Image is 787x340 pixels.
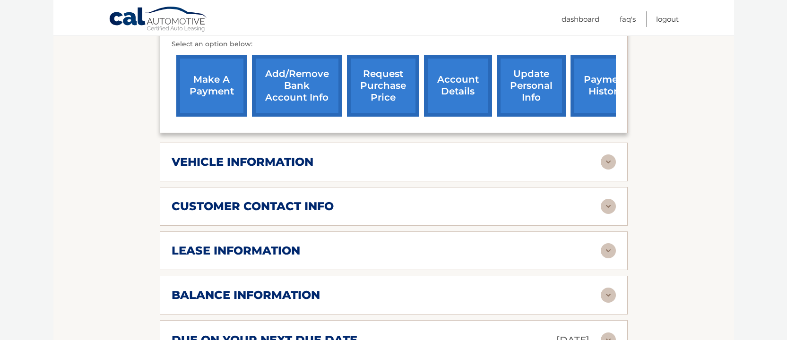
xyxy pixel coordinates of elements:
[424,55,492,117] a: account details
[172,288,320,302] h2: balance information
[620,11,636,27] a: FAQ's
[571,55,641,117] a: payment history
[601,288,616,303] img: accordion-rest.svg
[252,55,342,117] a: Add/Remove bank account info
[601,154,616,170] img: accordion-rest.svg
[172,39,616,50] p: Select an option below:
[172,244,300,258] h2: lease information
[347,55,419,117] a: request purchase price
[656,11,679,27] a: Logout
[497,55,566,117] a: update personal info
[601,199,616,214] img: accordion-rest.svg
[562,11,599,27] a: Dashboard
[172,155,313,169] h2: vehicle information
[176,55,247,117] a: make a payment
[109,6,208,34] a: Cal Automotive
[601,243,616,258] img: accordion-rest.svg
[172,199,334,213] h2: customer contact info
